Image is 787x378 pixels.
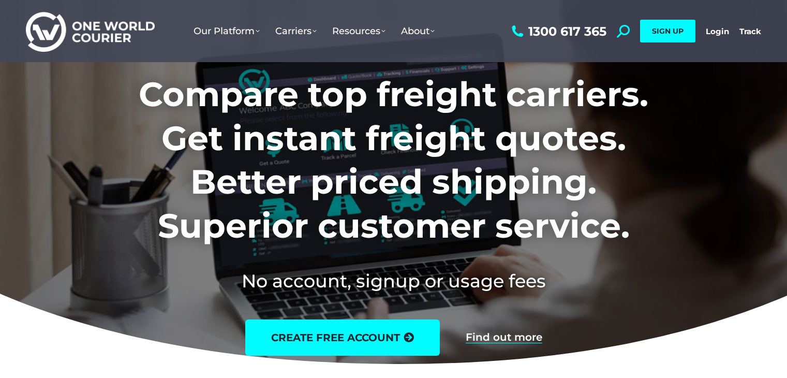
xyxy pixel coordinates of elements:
[640,20,695,42] a: SIGN UP
[393,15,442,47] a: About
[245,319,440,356] a: create free account
[324,15,393,47] a: Resources
[70,268,717,294] h2: No account, signup or usage fees
[26,10,155,52] img: One World Courier
[186,15,268,47] a: Our Platform
[706,26,729,36] a: Login
[652,26,684,36] span: SIGN UP
[275,25,317,37] span: Carriers
[70,72,717,248] h1: Compare top freight carriers. Get instant freight quotes. Better priced shipping. Superior custom...
[401,25,435,37] span: About
[268,15,324,47] a: Carriers
[332,25,385,37] span: Resources
[739,26,761,36] a: Track
[509,25,606,38] a: 1300 617 365
[194,25,260,37] span: Our Platform
[466,332,542,343] a: Find out more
